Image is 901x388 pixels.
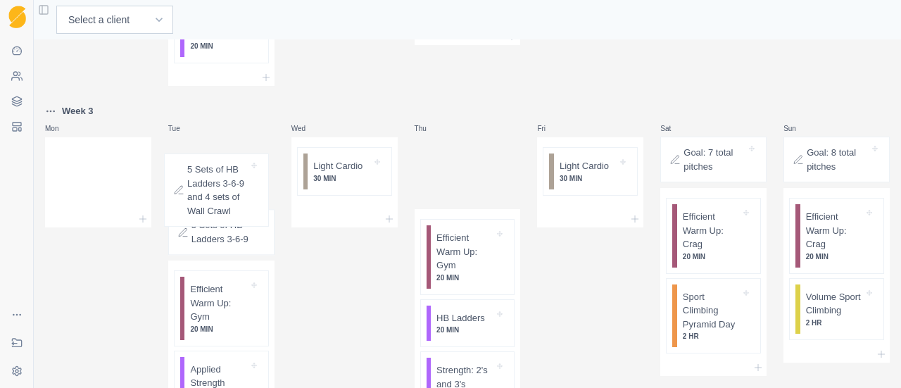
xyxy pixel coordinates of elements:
p: Thu [415,123,427,134]
p: Sun [783,123,796,134]
p: Sat [660,123,671,134]
p: Week 3 [62,104,94,118]
button: Settings [6,360,28,382]
a: Logo [6,6,28,28]
img: Logo [8,6,26,29]
p: Mon [45,123,58,134]
p: Wed [291,123,305,134]
p: Fri [537,123,546,134]
p: Tue [168,123,180,134]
